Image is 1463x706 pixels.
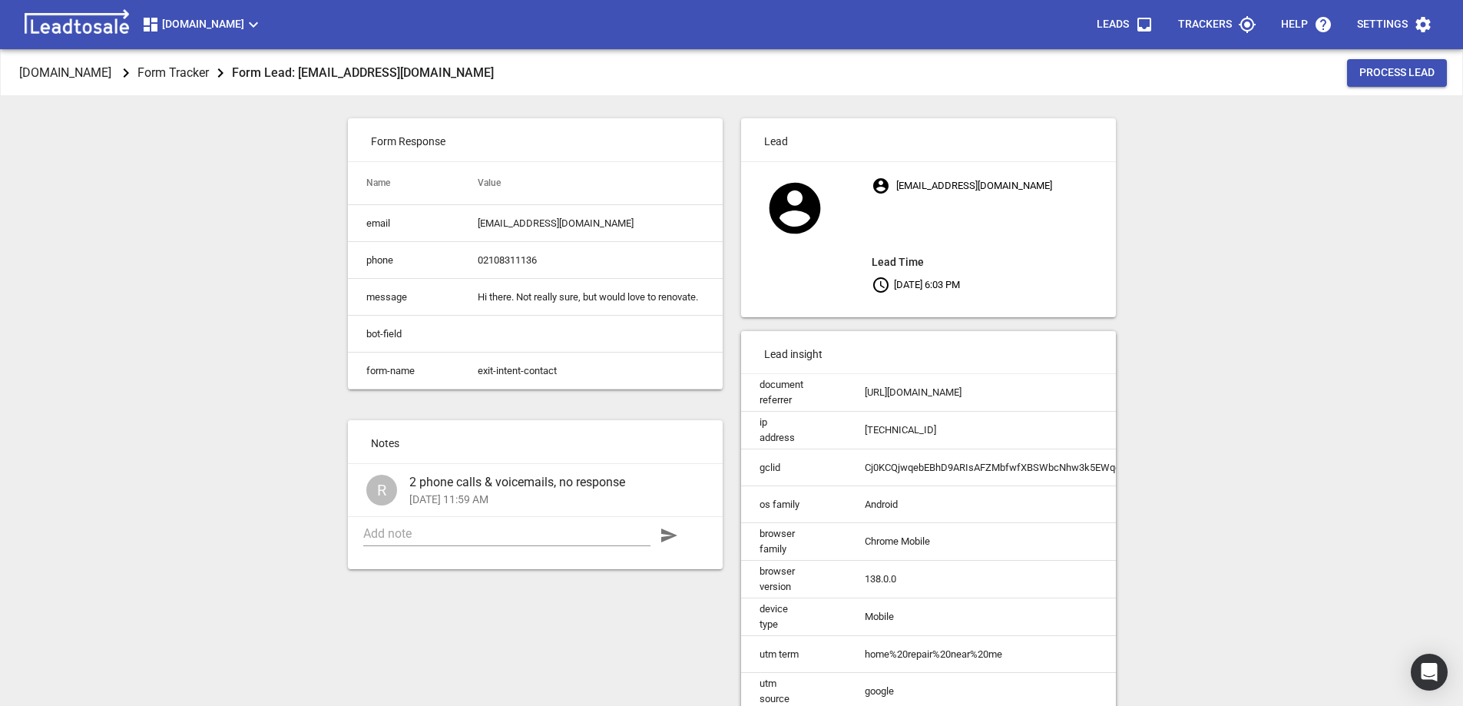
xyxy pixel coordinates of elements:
p: [EMAIL_ADDRESS][DOMAIN_NAME] [DATE] 6:03 PM [872,172,1115,298]
td: Cj0KCQjwqebEBhD9ARIsAFZMbfwfXBSWbcNhw3k5EWqe2lFC9MAgCRd6L1uA_XIPANpX35Vb4rMGN5MaAqxyEALw_wcB [846,449,1413,486]
td: Hi there. Not really sure, but would love to renovate. [459,279,722,316]
td: form-name [348,353,460,389]
td: browser version [741,561,846,598]
button: [DOMAIN_NAME] [135,9,269,40]
div: Open Intercom Messenger [1411,654,1448,691]
th: Name [348,162,460,205]
td: 02108311136 [459,242,722,279]
td: os family [741,486,846,523]
td: Android [846,486,1413,523]
img: logo [18,9,135,40]
td: Chrome Mobile [846,523,1413,561]
aside: Form Lead: [EMAIL_ADDRESS][DOMAIN_NAME] [232,62,494,83]
td: message [348,279,460,316]
td: email [348,205,460,242]
td: phone [348,242,460,279]
td: ip address [741,412,846,449]
div: Ross Dustin [366,475,397,505]
aside: Lead Time [872,253,1115,271]
svg: Your local time [872,276,890,294]
p: Form Response [348,118,723,161]
td: device type [741,598,846,636]
p: Help [1281,17,1308,32]
p: [DATE] 11:59 AM [409,492,692,508]
p: [DOMAIN_NAME] [19,64,111,81]
th: Value [459,162,722,205]
p: Trackers [1178,17,1232,32]
td: utm term [741,636,846,673]
p: Settings [1357,17,1408,32]
button: Process Lead [1347,59,1447,87]
td: exit-intent-contact [459,353,722,389]
td: home%20repair%20near%20me [846,636,1413,673]
p: Lead [741,118,1116,161]
p: Lead insight [741,331,1116,374]
p: Leads [1097,17,1129,32]
span: 2 phone calls & voicemails, no response [409,473,692,492]
span: Process Lead [1359,65,1435,81]
td: [URL][DOMAIN_NAME] [846,374,1413,412]
p: Notes [348,420,723,463]
td: gclid [741,449,846,486]
td: document referrer [741,374,846,412]
td: [TECHNICAL_ID] [846,412,1413,449]
td: 138.0.0 [846,561,1413,598]
td: Mobile [846,598,1413,636]
td: browser family [741,523,846,561]
td: [EMAIL_ADDRESS][DOMAIN_NAME] [459,205,722,242]
p: Form Tracker [137,64,209,81]
span: [DOMAIN_NAME] [141,15,263,34]
td: bot-field [348,316,460,353]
